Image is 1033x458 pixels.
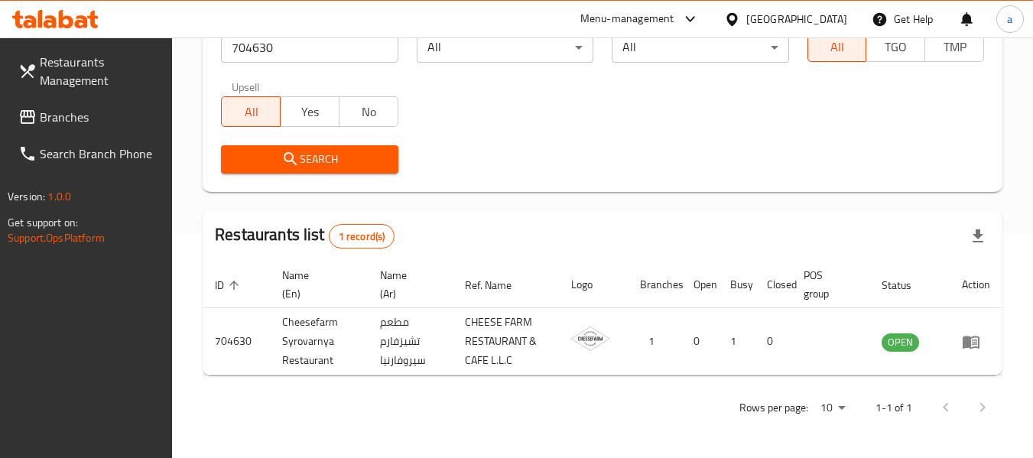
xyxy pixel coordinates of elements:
span: a [1007,11,1012,28]
span: Status [882,276,931,294]
a: Branches [6,99,173,135]
span: Ref. Name [465,276,531,294]
span: Name (Ar) [380,266,434,303]
span: Get support on: [8,213,78,232]
button: TGO [866,31,925,62]
div: OPEN [882,333,919,352]
label: Upsell [232,81,260,92]
h2: Restaurants list [215,223,395,248]
button: Search [221,145,398,174]
span: POS group [804,266,851,303]
span: 1 record(s) [330,229,395,244]
table: enhanced table [203,261,1002,375]
p: 1-1 of 1 [875,398,912,417]
th: Open [681,261,718,308]
span: All [228,101,274,123]
div: [GEOGRAPHIC_DATA] [746,11,847,28]
div: Menu [962,333,990,351]
button: TMP [924,31,984,62]
th: Branches [628,261,681,308]
span: Search [233,150,385,169]
span: All [814,36,861,58]
button: All [221,96,281,127]
th: Busy [718,261,755,308]
img: Cheesefarm Syrovarnya Restaurant [571,320,609,358]
td: 0 [681,308,718,375]
span: Yes [287,101,333,123]
span: Restaurants Management [40,53,161,89]
span: OPEN [882,333,919,351]
span: No [346,101,392,123]
button: No [339,96,398,127]
td: 704630 [203,308,270,375]
td: 0 [755,308,791,375]
td: مطعم تشيزفارم سيروفارنيا [368,308,453,375]
span: Search Branch Phone [40,145,161,163]
div: Export file [960,218,996,255]
a: Restaurants Management [6,44,173,99]
span: Branches [40,108,161,126]
button: All [807,31,867,62]
div: All [612,32,788,63]
td: 1 [628,308,681,375]
div: Menu-management [580,10,674,28]
div: All [417,32,593,63]
th: Action [950,261,1002,308]
td: Cheesefarm Syrovarnya Restaurant [270,308,368,375]
span: Name (En) [282,266,349,303]
span: ID [215,276,244,294]
span: 1.0.0 [47,187,71,206]
a: Support.OpsPlatform [8,228,105,248]
span: TMP [931,36,978,58]
input: Search for restaurant name or ID.. [221,32,398,63]
div: Rows per page: [814,397,851,420]
a: Search Branch Phone [6,135,173,172]
p: Rows per page: [739,398,808,417]
th: Closed [755,261,791,308]
td: CHEESE FARM RESTAURANT & CAFE L.L.C [453,308,559,375]
span: Version: [8,187,45,206]
td: 1 [718,308,755,375]
th: Logo [559,261,628,308]
button: Yes [280,96,339,127]
span: TGO [872,36,919,58]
